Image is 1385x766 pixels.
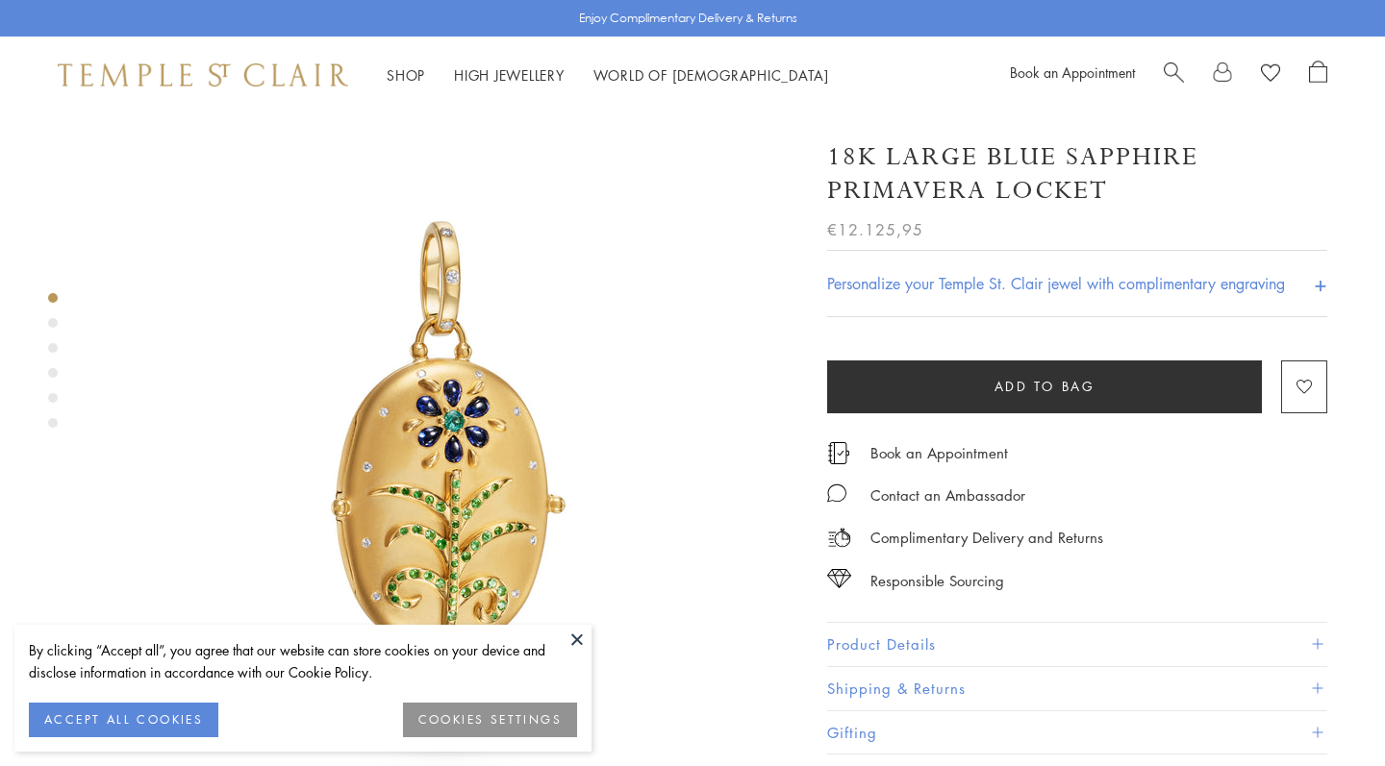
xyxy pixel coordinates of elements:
[827,217,923,242] span: €12.125,95
[1261,61,1280,89] a: View Wishlist
[827,360,1262,413] button: Add to bag
[48,288,58,443] div: Product gallery navigation
[827,623,1327,666] button: Product Details
[58,63,348,86] img: Temple St. Clair
[827,711,1327,754] button: Gifting
[827,667,1327,710] button: Shipping & Returns
[827,442,850,464] img: icon_appointment.svg
[870,569,1004,593] div: Responsible Sourcing
[870,442,1008,463] a: Book an Appointment
[827,483,846,503] img: MessageIcon-01_2.svg
[403,703,577,737] button: COOKIES SETTINGS
[1314,265,1327,301] h4: +
[454,65,565,85] a: High JewelleryHigh Jewellery
[29,639,577,683] div: By clicking “Accept all”, you agree that our website can store cookies on your device and disclos...
[827,140,1327,208] h1: 18K Large Blue Sapphire Primavera Locket
[1164,61,1184,89] a: Search
[1010,62,1135,82] a: Book an Appointment
[579,9,797,28] p: Enjoy Complimentary Delivery & Returns
[1309,61,1327,89] a: Open Shopping Bag
[995,376,1095,397] span: Add to bag
[593,65,829,85] a: World of [DEMOGRAPHIC_DATA]World of [DEMOGRAPHIC_DATA]
[827,272,1285,295] h4: Personalize your Temple St. Clair jewel with complimentary engraving
[1289,676,1366,747] iframe: Gorgias live chat messenger
[870,483,1025,507] div: Contact an Ambassador
[827,526,851,550] img: icon_delivery.svg
[29,703,218,737] button: ACCEPT ALL COOKIES
[870,526,1103,550] p: Complimentary Delivery and Returns
[827,569,851,588] img: icon_sourcing.svg
[387,63,829,87] nav: Main navigation
[387,65,425,85] a: ShopShop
